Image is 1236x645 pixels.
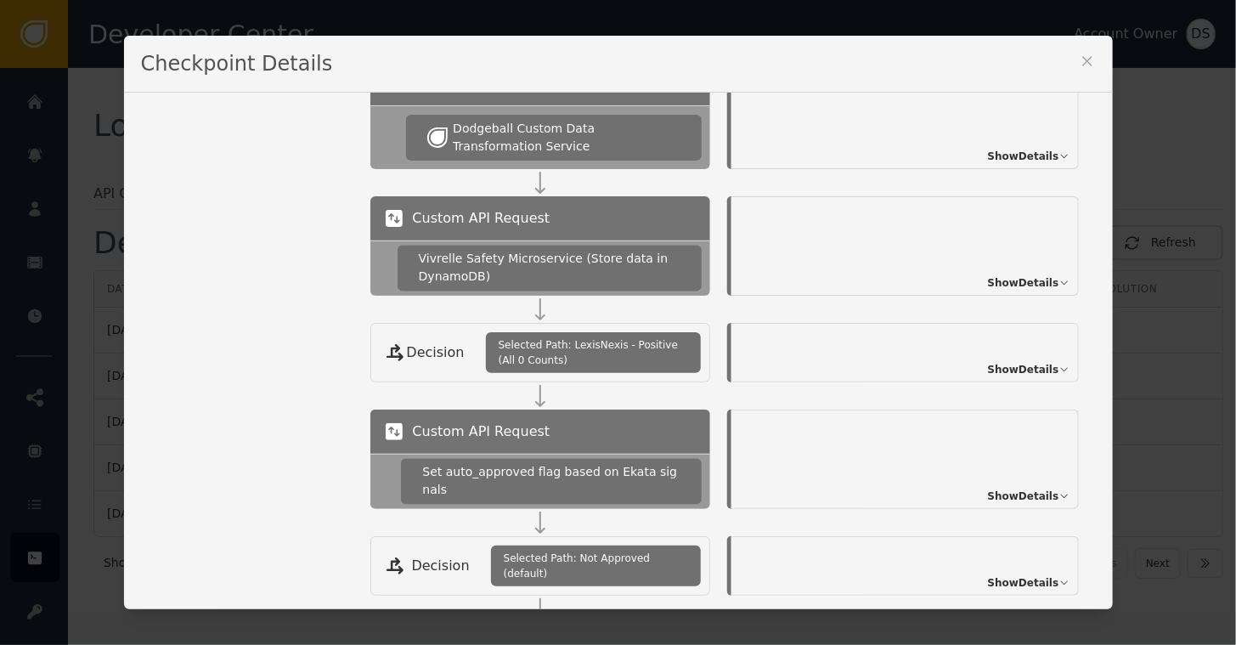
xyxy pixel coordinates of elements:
[988,362,1059,377] span: Show Details
[422,464,680,500] div: Set auto_approved flag based on Ekata signals
[988,575,1059,591] span: Show Details
[453,120,680,156] div: Dodgeball Custom Data Transformation Service
[988,149,1059,164] span: Show Details
[988,489,1059,504] span: Show Details
[413,422,550,442] span: Custom API Request
[412,556,470,576] span: Decision
[419,251,680,286] div: Vivrelle Safety Microservice (Store data in DynamoDB)
[413,208,550,229] span: Custom API Request
[499,337,688,368] span: Selected Path: LexisNexis - Positive (All 0 Counts)
[407,342,465,363] span: Decision
[988,275,1059,291] span: Show Details
[124,36,1113,93] div: Checkpoint Details
[504,551,688,581] span: Selected Path: Not Approved (default)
